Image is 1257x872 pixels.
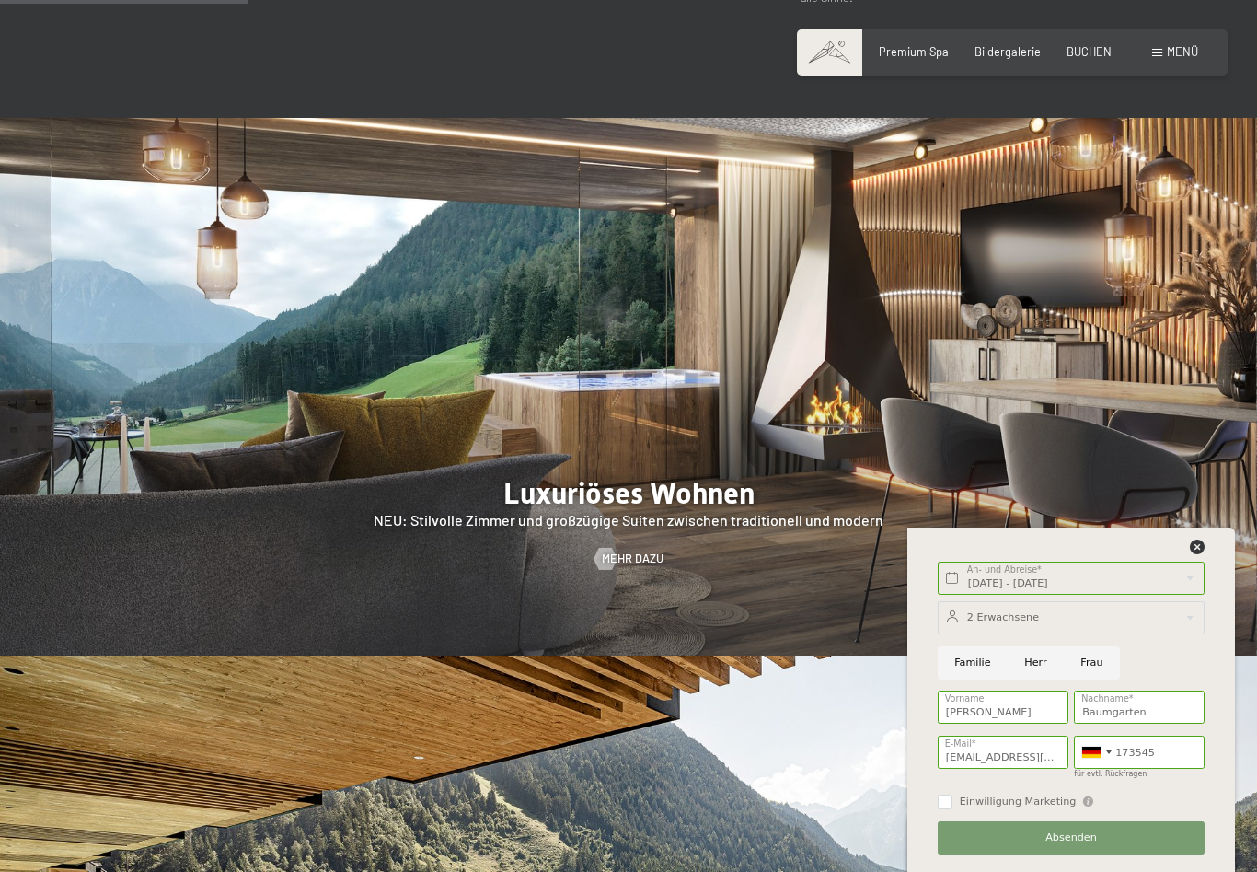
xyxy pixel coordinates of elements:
button: Absenden [938,821,1205,855]
a: Premium Spa [879,44,949,59]
a: Bildergalerie [974,44,1041,59]
span: Einwilligung Marketing [960,795,1077,809]
a: BUCHEN [1067,44,1112,59]
span: Absenden [1045,831,1097,845]
input: 01512 3456789 [1074,736,1205,769]
span: Menü [1167,44,1198,59]
span: Mehr dazu [602,551,663,567]
a: Mehr dazu [594,551,663,567]
label: für evtl. Rückfragen [1074,770,1147,778]
div: Germany (Deutschland): +49 [1075,737,1117,768]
